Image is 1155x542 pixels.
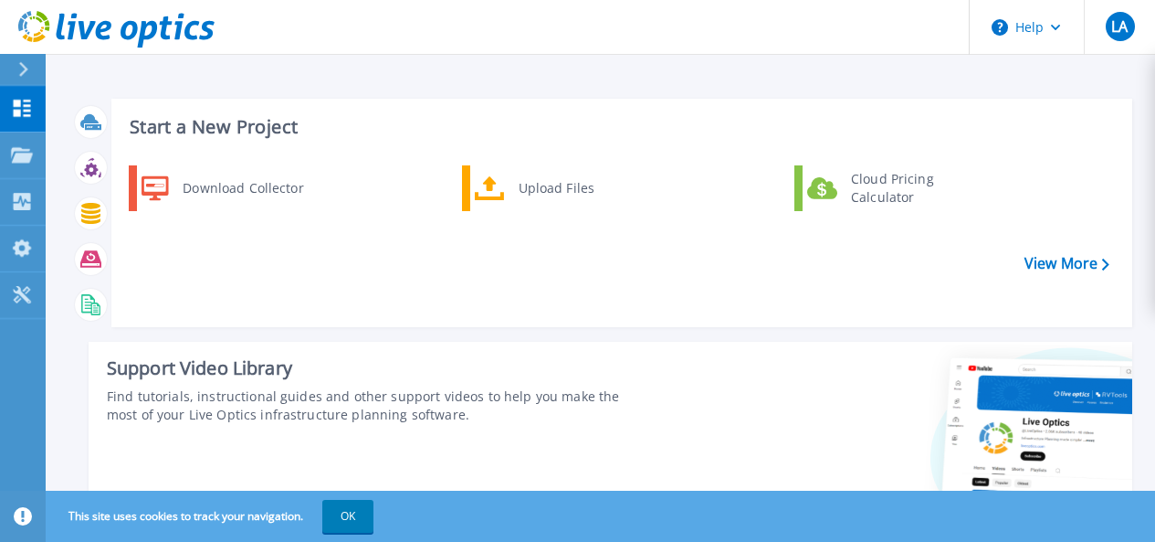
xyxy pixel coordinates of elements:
[173,170,311,207] div: Download Collector
[129,165,316,211] a: Download Collector
[107,388,649,424] div: Find tutorials, instructional guides and other support videos to help you make the most of your L...
[107,356,649,380] div: Support Video Library
[322,500,373,533] button: OK
[1111,19,1128,34] span: LA
[50,500,373,533] span: This site uses cookies to track your navigation.
[794,165,982,211] a: Cloud Pricing Calculator
[130,117,1108,137] h3: Start a New Project
[1024,255,1109,272] a: View More
[462,165,649,211] a: Upload Files
[509,170,645,207] div: Upload Files
[842,170,977,207] div: Cloud Pricing Calculator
